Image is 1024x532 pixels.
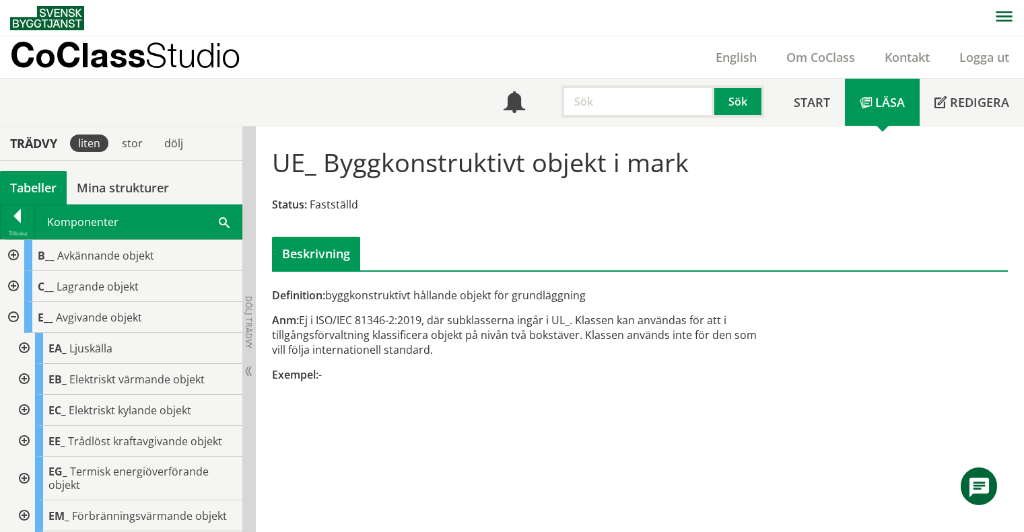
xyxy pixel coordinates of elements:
span: Redigera [950,94,1009,110]
h1: UE_ Byggkonstruktivt objekt i mark [272,147,689,177]
div: - [272,367,757,382]
a: Kontakt [870,49,945,65]
div: Trädvy [3,136,65,151]
span: Fastställd [310,197,358,212]
div: Beskrivning [272,237,360,270]
div: Tillbaka [1,228,34,239]
a: Om CoClass [772,49,870,65]
a: Start [779,79,845,126]
a: Mina strukturer [67,171,179,204]
img: Svensk Byggtjänst [10,6,84,30]
div: byggkonstruktivt hållande objekt för grundläggning [272,288,757,303]
a: CoClassStudio [10,36,269,78]
span: E__ [38,310,53,325]
div: Ej i ISO/IEC 81346-2:2019, där subklasserna ingår i UL_. Klassen kan användas för att i tillgångs... [272,313,757,357]
a: English [701,49,772,65]
span: Exempel: [272,367,318,382]
span: Sök i tabellen [219,215,230,229]
span: Status: [272,197,307,212]
span: EE_ [48,434,65,449]
span: EB_ [48,372,67,387]
div: dölj [156,135,191,152]
span: Avkännande objekt [57,248,154,263]
span: B__ [38,248,55,263]
span: Elektriskt kylande objekt [69,403,191,418]
a: Logga ut [945,49,1024,65]
a: Läsa [845,79,920,126]
a: Redigera [920,79,1024,126]
span: Ljuskälla [69,341,112,356]
span: Läsa [875,94,905,110]
span: Förbränningsvärmande objekt [72,508,227,523]
button: Sök [714,85,764,118]
span: Dölj trädvy [243,296,254,348]
span: Studio [145,35,240,75]
span: EG_ [48,464,67,479]
span: Start [794,94,830,110]
div: stor [114,135,151,152]
span: Elektriskt värmande objekt [69,372,205,387]
span: Definition: [272,288,325,303]
span: Anm: [272,313,299,328]
div: Komponenter [35,205,242,239]
div: liten [70,135,108,152]
span: Lagrande objekt [57,279,139,294]
input: Sök [561,85,714,118]
span: Avgivande objekt [56,310,142,325]
span: EA_ [48,341,67,356]
p: CoClass [10,47,240,63]
span: Notifikationer [504,93,525,114]
span: EC_ [48,403,66,418]
span: C__ [38,279,54,294]
span: EM_ [48,508,69,523]
span: Termisk energiöverförande objekt [48,464,209,492]
span: Trådlöst kraftavgivande objekt [68,434,222,449]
